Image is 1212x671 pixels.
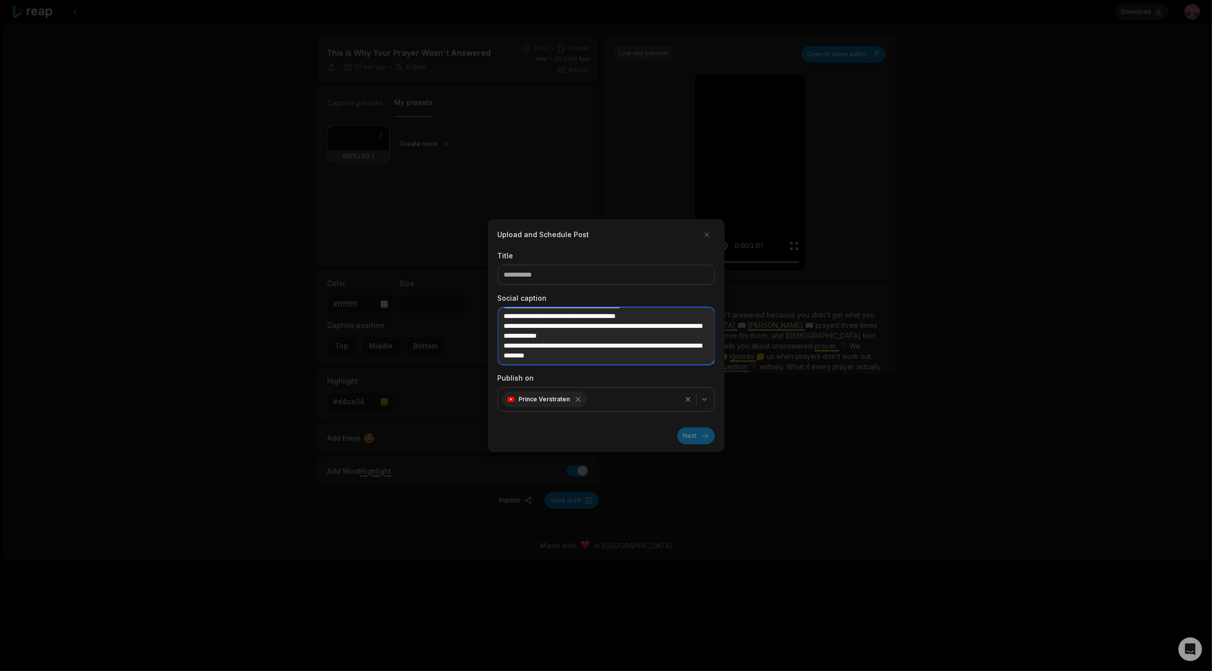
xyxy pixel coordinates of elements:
[498,373,715,383] label: Publish on
[498,387,715,412] button: Prince Verstraten
[498,229,589,240] h2: Upload and Schedule Post
[498,293,715,303] label: Social caption
[502,391,587,407] div: Prince Verstraten
[498,250,715,261] label: Title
